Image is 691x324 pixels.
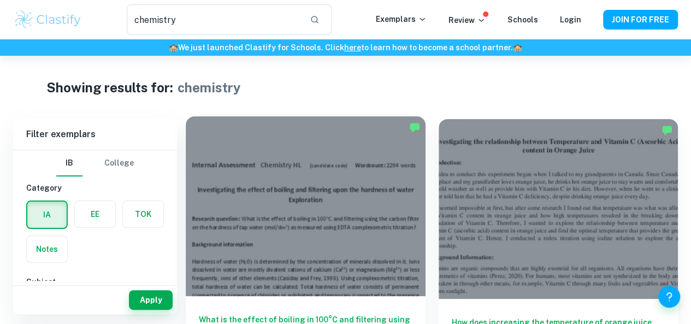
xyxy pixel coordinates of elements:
[46,78,173,97] h1: Showing results for:
[662,125,672,136] img: Marked
[344,43,361,52] a: here
[376,13,427,25] p: Exemplars
[13,119,177,150] h6: Filter exemplars
[75,201,115,227] button: EE
[409,122,420,133] img: Marked
[26,182,164,194] h6: Category
[448,14,486,26] p: Review
[104,150,134,176] button: College
[603,10,678,30] button: JOIN FOR FREE
[560,15,581,24] a: Login
[56,150,82,176] button: IB
[169,43,178,52] span: 🏫
[26,276,164,288] h6: Subject
[178,78,241,97] h1: chemistry
[27,202,67,228] button: IA
[127,4,302,35] input: Search for any exemplars...
[658,286,680,308] button: Help and Feedback
[129,290,173,310] button: Apply
[513,43,522,52] span: 🏫
[27,236,67,262] button: Notes
[507,15,538,24] a: Schools
[123,201,163,227] button: TOK
[13,9,82,31] img: Clastify logo
[56,150,134,176] div: Filter type choice
[2,42,689,54] h6: We just launched Clastify for Schools. Click to learn how to become a school partner.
